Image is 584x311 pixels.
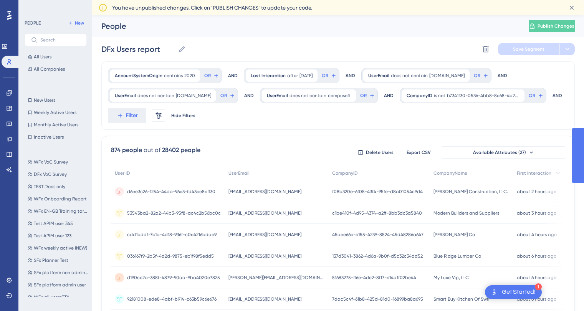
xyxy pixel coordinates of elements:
span: Available Attributes (27) [473,149,526,155]
button: Save Segment [498,43,559,55]
span: [PERSON_NAME] Construction, LLC. [433,189,508,195]
time: about 6 hours ago [517,296,556,302]
span: WFx Onboarding Report [34,196,87,202]
iframe: UserGuiding AI Assistant Launcher [552,281,575,304]
span: Delete Users [366,149,394,155]
span: is not [434,93,445,99]
span: [PERSON_NAME] Co [433,232,475,238]
span: Monthly Active Users [34,122,78,128]
div: AND [244,88,254,103]
span: CompanyID [332,170,358,176]
span: 2020 [184,73,195,79]
button: OR [359,89,376,102]
button: Test APIM user 123 [25,231,91,240]
span: UserEmail [368,73,389,79]
input: Segment Name [101,44,175,55]
span: 92181008-ede8-4abf-b914-c63b59c6e676 [127,296,217,302]
span: [DOMAIN_NAME] [176,93,211,99]
button: SFx Planner Test [25,256,91,265]
button: Test APIM user 345 [25,219,91,228]
button: Weekly Active Users [25,108,87,117]
time: about 4 hours ago [517,232,557,237]
span: TEST Docs only [34,184,65,190]
button: DFx VoC Survey [25,170,91,179]
button: TEST Docs only [25,182,91,191]
button: OR [528,89,544,102]
button: Inactive Users [25,132,87,142]
div: 28402 people [162,146,200,155]
span: d190cc2a-388f-4879-90aa-9ba4020e7825 [127,275,220,281]
span: Publish Changes [538,23,574,29]
time: about 6 hours ago [517,253,556,259]
span: Save Segment [513,46,544,52]
span: f08b320e-6f05-43f4-95fe-d8a01054c9d4 [332,189,423,195]
button: WFx weekly active (NEW) [25,243,91,253]
button: Monthly Active Users [25,120,87,129]
span: WFx EN-GB Training target [34,208,88,214]
span: does not contain [391,73,428,79]
span: All Users [34,54,51,60]
span: OR [220,93,227,99]
span: [EMAIL_ADDRESS][DOMAIN_NAME] [228,189,301,195]
span: Filter [126,111,138,120]
span: CompanyID [407,93,432,99]
span: Blue Ridge Lumber Co [433,253,481,259]
span: [PERSON_NAME][EMAIL_ADDRESS][DOMAIN_NAME] [228,275,324,281]
span: 45aee66c-c155-4239-8524-45d48286a647 [332,232,424,238]
span: does not contain [290,93,326,99]
span: WFx all users(FR) [34,294,69,300]
span: Test APIM user 123 [34,233,71,239]
span: d6ee3c26-1254-44da-96e3-fd43ce8cff30 [127,189,215,195]
span: [EMAIL_ADDRESS][DOMAIN_NAME] [228,296,301,302]
span: Hide Filters [171,112,195,119]
div: AND [346,68,355,83]
button: SFx platform admin user [25,280,91,289]
span: OR [204,73,211,79]
span: OR [529,93,535,99]
span: New Users [34,97,55,103]
span: New [75,20,84,26]
span: [EMAIL_ADDRESS][DOMAIN_NAME] [228,232,301,238]
div: out of [144,146,160,155]
span: OR [322,73,328,79]
span: [EMAIL_ADDRESS][DOMAIN_NAME] [228,210,301,216]
span: does not contain [137,93,174,99]
span: after [287,73,298,79]
span: All Companies [34,66,65,72]
span: My Luxe Vip, LLC [433,275,469,281]
span: Inactive Users [34,134,64,140]
div: Open Get Started! checklist, remaining modules: 1 [485,285,542,299]
button: Publish Changes [529,20,575,32]
span: Modern Builders and Suppliers [433,210,499,216]
div: People [101,21,510,31]
span: Weekly Active Users [34,109,76,116]
time: about 6 hours ago [517,275,556,280]
button: All Users [25,52,87,61]
span: SFx platform admin user [34,282,86,288]
span: c1be410f-4d95-4374-a2ff-8bb3dc3a5840 [332,210,422,216]
button: OR [203,69,220,82]
span: 137d3041-3862-4d6a-9b0f-d5c32c34dd52 [332,253,423,259]
span: 51683275-ff6e-4de2-8f17-c14a1f02be44 [332,275,416,281]
span: 7dac5c4f-61b8-425d-81d0-16899ba8a695 [332,296,423,302]
button: Export CSV [399,146,438,159]
span: 036167f9-2b5f-4d2d-9875-eb1f98f5edd5 [127,253,214,259]
div: 1 [535,283,542,290]
span: UserEmail [228,170,250,176]
span: OR [360,93,367,99]
span: Test APIM user 345 [34,220,73,227]
span: Last Interaction [251,73,286,79]
div: AND [228,68,238,83]
span: WFx VoC Survey [34,159,68,165]
button: Available Attributes (27) [442,146,565,159]
button: All Companies [25,65,87,74]
span: 53543ba2-82a2-44b3-95f8-ac4c2b56bc0c [127,210,221,216]
span: cdd1bddf-7b1a-4d18-936f-c0e4216bdac9 [127,232,217,238]
img: launcher-image-alternative-text [490,288,499,297]
button: SFx platform non admin user [25,268,91,277]
button: OR [473,69,490,82]
button: WFx EN-GB Training target [25,207,91,216]
span: [DATE] [299,73,313,79]
button: OR [321,69,337,82]
button: WFx VoC Survey [25,157,91,167]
